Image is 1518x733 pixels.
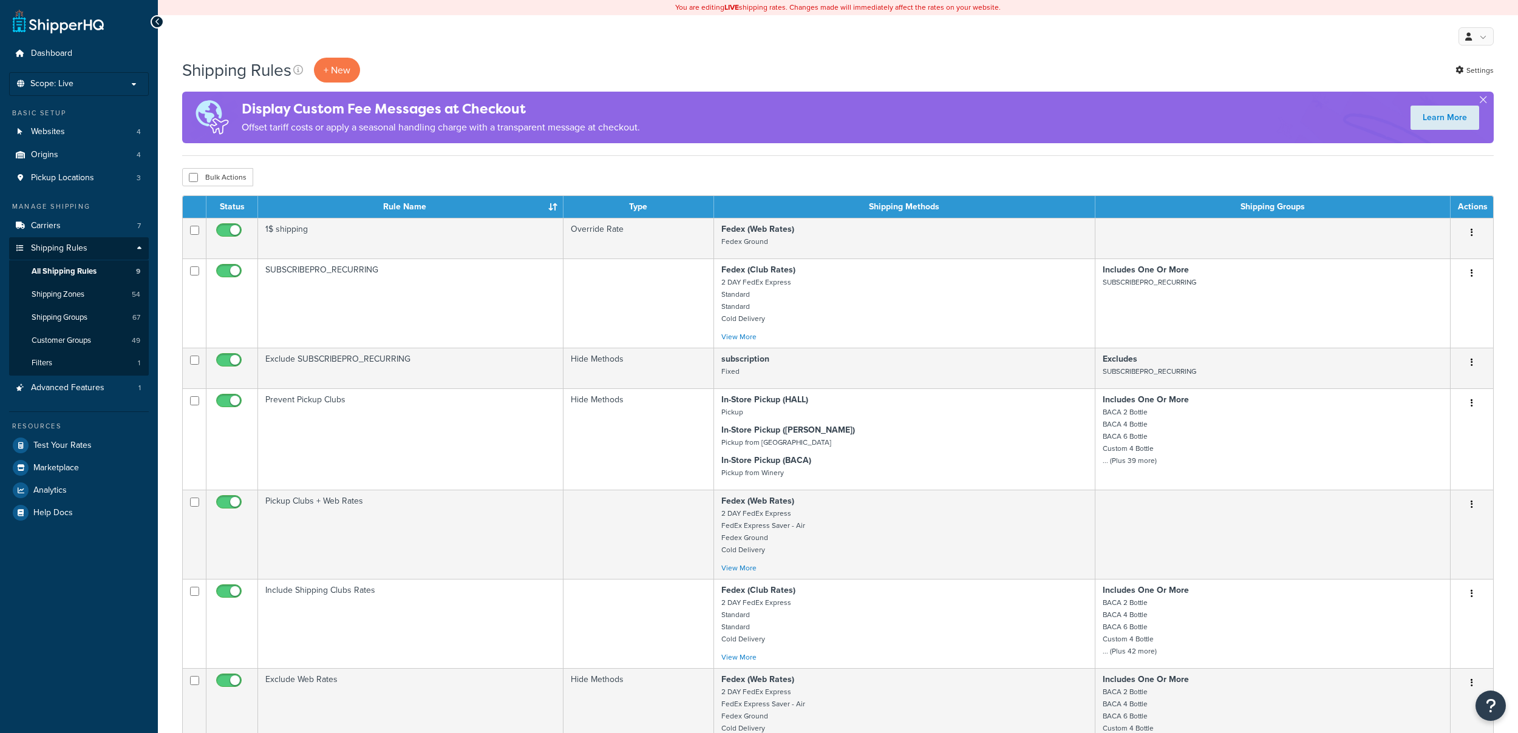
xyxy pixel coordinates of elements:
[31,173,94,183] span: Pickup Locations
[9,237,149,376] li: Shipping Rules
[32,266,97,277] span: All Shipping Rules
[721,437,831,448] small: Pickup from [GEOGRAPHIC_DATA]
[258,348,563,388] td: Exclude SUBSCRIBEPRO_RECURRING
[721,366,740,377] small: Fixed
[258,218,563,258] td: 1$ shipping
[721,584,795,596] strong: Fedex (Club Rates)
[31,127,65,137] span: Websites
[31,150,58,160] span: Origins
[563,196,714,218] th: Type
[9,144,149,166] li: Origins
[9,260,149,283] li: All Shipping Rules
[721,454,811,467] strong: In-Store Pickup (BACA)
[721,495,794,507] strong: Fedex (Web Rates)
[1475,691,1506,721] button: Open Resource Center
[31,383,104,393] span: Advanced Features
[721,263,795,276] strong: Fedex (Club Rates)
[9,121,149,143] a: Websites 4
[9,121,149,143] li: Websites
[137,150,141,160] span: 4
[9,237,149,260] a: Shipping Rules
[9,329,149,352] a: Customer Groups 49
[1103,673,1189,686] strong: Includes One Or More
[242,119,640,136] p: Offset tariff costs or apply a seasonal handling charge with a transparent message at checkout.
[182,168,253,186] button: Bulk Actions
[721,393,808,406] strong: In-Store Pickup (HALL)
[9,283,149,306] a: Shipping Zones 54
[9,215,149,237] li: Carriers
[9,215,149,237] a: Carriers 7
[31,221,61,231] span: Carriers
[258,388,563,490] td: Prevent Pickup Clubs
[13,9,104,33] a: ShipperHQ Home
[9,352,149,374] a: Filters 1
[721,508,805,555] small: 2 DAY FedEx Express FedEx Express Saver - Air Fedex Ground Cold Delivery
[132,312,140,323] span: 67
[1095,196,1451,218] th: Shipping Groups
[721,424,855,436] strong: In-Store Pickup ([PERSON_NAME])
[258,258,563,348] td: SUBSCRIBEPRO_RECURRING
[1103,597,1157,657] small: BACA 2 Bottle BACA 4 Bottle BACA 6 Bottle Custom 4 Bottle ... (Plus 42 more)
[721,353,769,365] strong: subscription
[9,306,149,329] li: Shipping Groups
[32,289,84,300] span: Shipping Zones
[1451,196,1493,218] th: Actions
[1455,62,1494,79] a: Settings
[563,348,714,388] td: Hide Methods
[721,467,784,478] small: Pickup from Winery
[314,58,360,83] p: + New
[182,92,242,143] img: duties-banner-06bc72dcb5fe05cb3f9472aba00be2ae8eb53ab6f0d8bb03d382ba314ac3c341.png
[136,266,140,277] span: 9
[9,421,149,431] div: Resources
[1103,353,1137,365] strong: Excludes
[132,336,140,346] span: 49
[721,236,768,247] small: Fedex Ground
[721,673,794,686] strong: Fedex (Web Rates)
[31,243,87,254] span: Shipping Rules
[721,562,757,573] a: View More
[32,358,52,368] span: Filters
[9,167,149,189] li: Pickup Locations
[30,79,73,89] span: Scope: Live
[33,485,67,496] span: Analytics
[9,377,149,399] li: Advanced Features
[721,407,743,417] small: Pickup
[714,196,1095,218] th: Shipping Methods
[32,312,87,323] span: Shipping Groups
[9,42,149,65] a: Dashboard
[9,457,149,479] a: Marketplace
[258,579,563,668] td: Include Shipping Clubs Rates
[1103,366,1196,377] small: SUBSCRIBEPRO_RECURRING
[721,223,794,235] strong: Fedex (Web Rates)
[242,99,640,119] h4: Display Custom Fee Messages at Checkout
[9,377,149,399] a: Advanced Features 1
[137,127,141,137] span: 4
[137,221,141,231] span: 7
[9,108,149,118] div: Basic Setup
[721,277,791,324] small: 2 DAY FedEx Express Standard Standard Cold Delivery
[138,383,141,393] span: 1
[258,490,563,579] td: Pickup Clubs + Web Rates
[9,502,149,524] a: Help Docs
[1103,263,1189,276] strong: Includes One Or More
[33,508,73,518] span: Help Docs
[137,173,141,183] span: 3
[9,434,149,456] a: Test Your Rates
[1103,584,1189,596] strong: Includes One Or More
[9,479,149,501] li: Analytics
[33,463,79,473] span: Marketplace
[206,196,258,218] th: Status
[132,289,140,300] span: 54
[31,49,72,59] span: Dashboard
[9,352,149,374] li: Filters
[9,306,149,329] a: Shipping Groups 67
[1103,277,1196,288] small: SUBSCRIBEPRO_RECURRING
[32,336,91,346] span: Customer Groups
[9,260,149,283] a: All Shipping Rules 9
[33,441,92,451] span: Test Your Rates
[1411,106,1479,130] a: Learn More
[563,388,714,490] td: Hide Methods
[138,358,140,368] span: 1
[721,597,791,644] small: 2 DAY FedEx Express Standard Standard Cold Delivery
